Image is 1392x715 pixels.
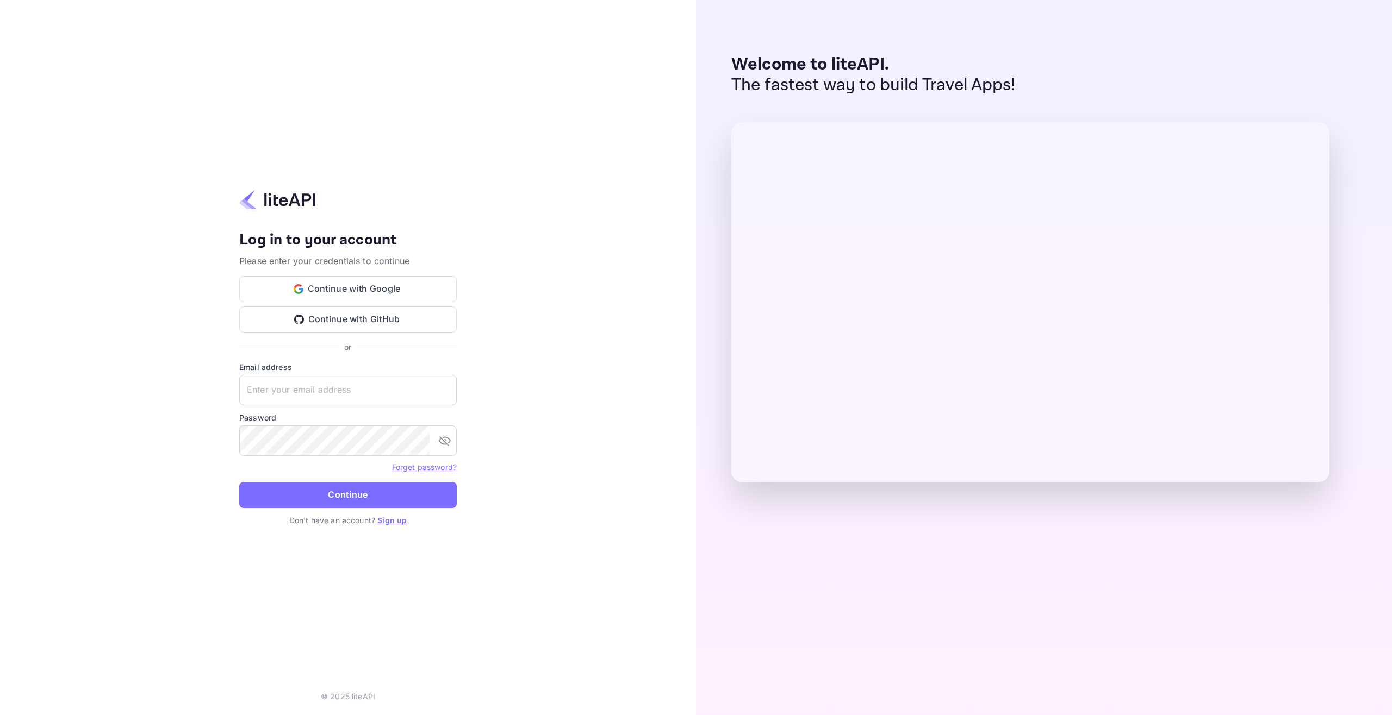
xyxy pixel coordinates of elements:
p: or [344,341,351,353]
button: Continue with GitHub [239,306,457,333]
label: Email address [239,361,457,373]
button: toggle password visibility [434,430,456,451]
a: Sign up [377,516,407,525]
button: Continue [239,482,457,508]
p: Don't have an account? [239,515,457,526]
h4: Log in to your account [239,231,457,250]
label: Password [239,412,457,423]
a: Forget password? [392,462,457,472]
input: Enter your email address [239,375,457,405]
p: © 2025 liteAPI [321,691,375,702]
img: liteAPI Dashboard Preview [731,122,1329,482]
a: Forget password? [392,461,457,472]
button: Continue with Google [239,276,457,302]
p: Welcome to liteAPI. [731,54,1016,75]
p: The fastest way to build Travel Apps! [731,75,1016,96]
img: liteapi [239,189,315,210]
p: Please enter your credentials to continue [239,254,457,267]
